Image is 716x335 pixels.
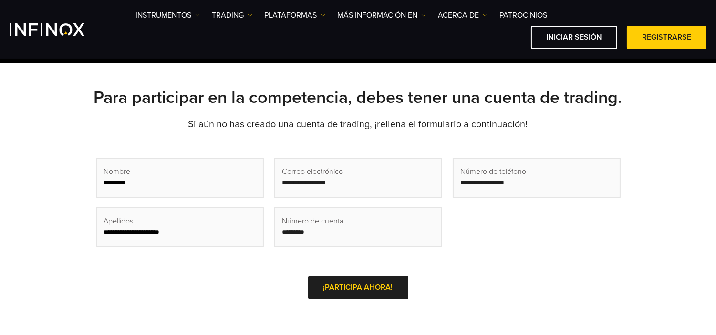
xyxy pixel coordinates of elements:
a: INFINOX Logo [10,23,107,36]
a: Más información en [337,10,426,21]
a: ACERCA DE [438,10,488,21]
span: Número de teléfono [461,166,527,177]
a: Instrumentos [135,10,200,21]
span: Nombre [104,166,131,177]
a: PLATAFORMAS [264,10,325,21]
a: TRADING [212,10,252,21]
a: ¡PARTICIPA AHORA! [308,276,408,299]
p: Si aún no has creado una cuenta de trading, ¡rellena el formulario a continuación! [24,118,692,131]
a: Registrarse [627,26,706,49]
a: Iniciar sesión [531,26,617,49]
strong: Para participar en la competencia, debes tener una cuenta de trading. [94,87,623,108]
span: Apellidos [104,215,134,227]
span: Número de cuenta [282,215,344,227]
span: Correo electrónico [282,166,343,177]
a: Patrocinios [499,10,547,21]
